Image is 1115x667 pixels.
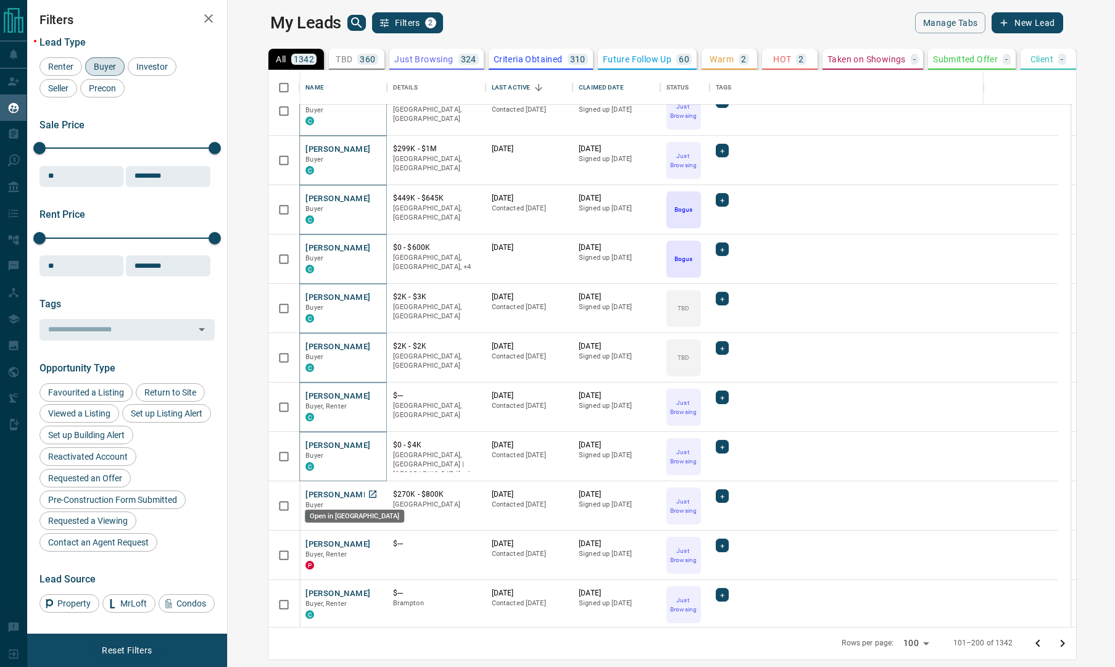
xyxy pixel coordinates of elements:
span: + [720,589,724,601]
span: Buyer [89,62,120,72]
span: Buyer [305,353,323,361]
p: Signed up [DATE] [579,352,653,362]
p: [GEOGRAPHIC_DATA], [GEOGRAPHIC_DATA] [393,204,479,223]
button: [PERSON_NAME] [305,242,370,254]
button: Sort [530,79,547,96]
p: [GEOGRAPHIC_DATA], [GEOGRAPHIC_DATA] [393,154,479,173]
p: Signed up [DATE] [579,154,653,164]
p: 101–200 of 1342 [953,638,1013,648]
span: Opportunity Type [39,362,115,374]
button: search button [347,15,366,31]
span: Investor [132,62,172,72]
p: Signed up [DATE] [579,450,653,460]
div: + [716,292,729,305]
div: Status [666,70,689,105]
div: Claimed Date [573,70,660,105]
div: Renter [39,57,82,76]
button: Reset Filters [94,640,160,661]
p: Future Follow Up [603,55,671,64]
button: [PERSON_NAME] [305,588,370,600]
span: + [720,342,724,354]
span: Condos [172,599,210,608]
div: Reactivated Account [39,447,136,466]
div: condos.ca [305,117,314,125]
p: Just Browsing [394,55,453,64]
p: [DATE] [579,440,653,450]
span: + [720,441,724,453]
p: Just Browsing [668,447,700,466]
p: [DATE] [579,391,653,401]
p: [DATE] [492,539,566,549]
p: [DATE] [579,292,653,302]
span: + [720,539,724,552]
button: [PERSON_NAME] [305,292,370,304]
p: [DATE] [579,588,653,599]
div: Name [305,70,324,105]
p: [GEOGRAPHIC_DATA] [393,500,479,510]
div: Name [299,70,386,105]
p: $270K - $800K [393,489,479,500]
button: [PERSON_NAME] [305,341,370,353]
p: Signed up [DATE] [579,549,653,559]
div: Contact an Agent Request [39,533,157,552]
span: Set up Building Alert [44,430,129,440]
p: [GEOGRAPHIC_DATA], [GEOGRAPHIC_DATA] [393,105,479,124]
span: Reactivated Account [44,452,132,462]
span: Set up Listing Alert [126,408,207,418]
div: Favourited a Listing [39,383,133,402]
div: Return to Site [136,383,205,402]
div: condos.ca [305,265,314,273]
span: + [720,490,724,502]
p: Criteria Obtained [494,55,563,64]
p: [DATE] [492,242,566,253]
div: property.ca [305,561,314,570]
div: Last Active [486,70,573,105]
div: Open in [GEOGRAPHIC_DATA] [305,510,404,523]
span: Lead Type [39,36,86,48]
p: TBD [336,55,352,64]
div: Tags [710,70,1059,105]
p: [DATE] [579,144,653,154]
div: condos.ca [305,363,314,372]
div: MrLoft [102,594,155,613]
button: Filters2 [372,12,443,33]
div: Condos [159,594,215,613]
p: Brampton [393,599,479,608]
span: Buyer [305,106,323,114]
span: MrLoft [116,599,151,608]
p: Toronto [393,450,479,479]
p: $2K - $3K [393,292,479,302]
p: [DATE] [579,341,653,352]
p: $--- [393,539,479,549]
div: Claimed Date [579,70,624,105]
p: Just Browsing [668,497,700,515]
p: [DATE] [492,588,566,599]
p: Taken on Showings [827,55,906,64]
span: + [720,292,724,305]
div: + [716,539,729,552]
button: Open [193,321,210,338]
div: Status [660,70,710,105]
p: $--- [393,391,479,401]
div: Property [39,594,99,613]
p: HOT [773,55,791,64]
p: Rows per page: [842,638,893,648]
p: [DATE] [579,193,653,204]
p: Signed up [DATE] [579,599,653,608]
button: Manage Tabs [915,12,985,33]
p: [DATE] [492,292,566,302]
p: $2K - $2K [393,341,479,352]
div: + [716,588,729,602]
p: Signed up [DATE] [579,401,653,411]
div: Requested an Offer [39,469,131,487]
p: Just Browsing [668,398,700,416]
h1: My Leads [270,13,341,33]
span: Buyer [305,155,323,164]
p: [DATE] [492,440,566,450]
span: 2 [426,19,435,27]
div: Viewed a Listing [39,404,119,423]
span: Requested a Viewing [44,516,132,526]
p: $--- [393,588,479,599]
span: Rent Price [39,209,85,220]
p: $299K - $1M [393,144,479,154]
